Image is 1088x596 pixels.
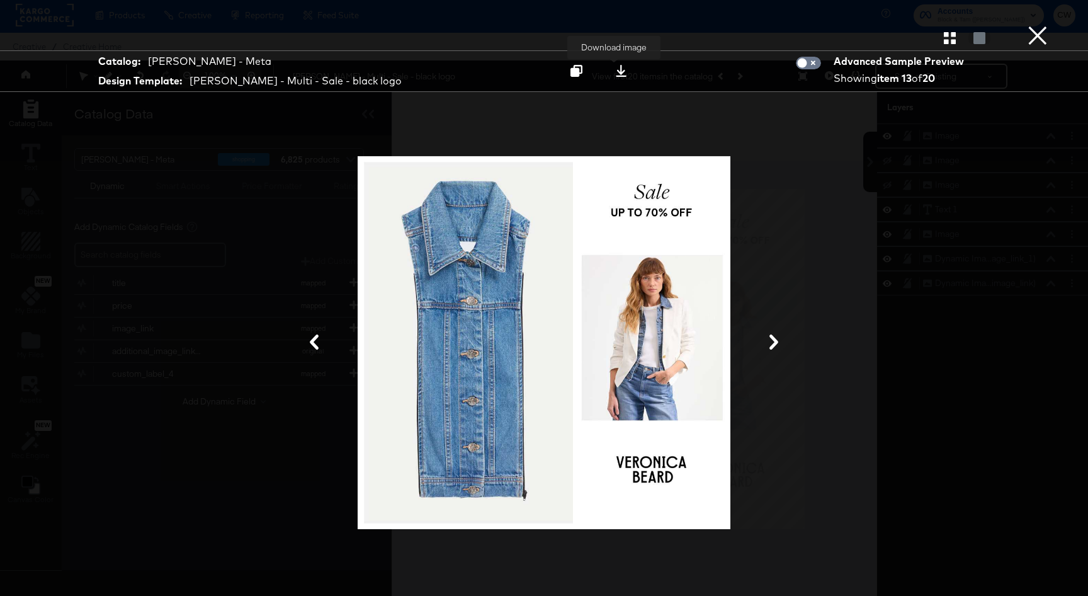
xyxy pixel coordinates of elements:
div: Showing of [834,71,968,86]
strong: 20 [922,72,935,84]
div: [PERSON_NAME] - Multi - Sale - black logo [190,74,402,88]
div: [PERSON_NAME] - Meta [148,54,271,69]
strong: item 13 [877,72,912,84]
strong: Catalog: [98,54,140,69]
div: Advanced Sample Preview [834,54,968,69]
strong: Design Template: [98,74,182,88]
